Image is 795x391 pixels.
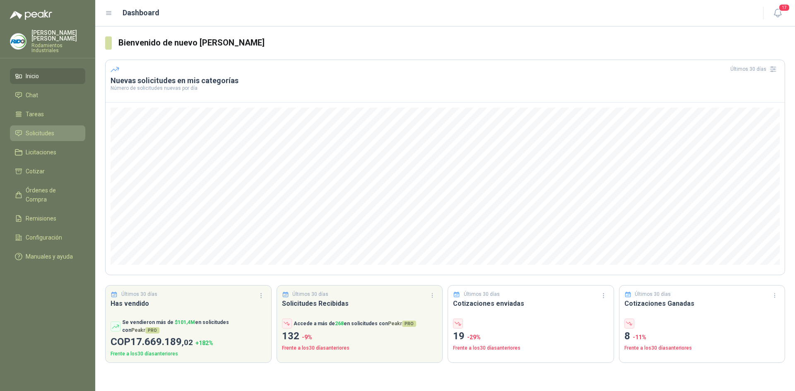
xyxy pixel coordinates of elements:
[26,233,62,242] span: Configuración
[121,290,157,298] p: Últimos 30 días
[10,211,85,226] a: Remisiones
[111,76,780,86] h3: Nuevas solicitudes en mis categorías
[111,350,266,358] p: Frente a los 30 días anteriores
[624,344,780,352] p: Frente a los 30 días anteriores
[26,129,54,138] span: Solicitudes
[10,34,26,49] img: Company Logo
[122,319,266,334] p: Se vendieron más de en solicitudes con
[10,249,85,264] a: Manuales y ayuda
[282,344,438,352] p: Frente a los 30 días anteriores
[123,7,159,19] h1: Dashboard
[10,87,85,103] a: Chat
[10,68,85,84] a: Inicio
[26,110,44,119] span: Tareas
[26,252,73,261] span: Manuales y ayuda
[730,62,780,76] div: Últimos 30 días
[292,290,328,298] p: Últimos 30 días
[624,298,780,309] h3: Cotizaciones Ganadas
[453,329,609,344] p: 19
[26,91,38,100] span: Chat
[26,148,56,157] span: Licitaciones
[10,230,85,245] a: Configuración
[175,319,195,325] span: $ 101,4M
[302,334,312,341] span: -9 %
[10,10,52,20] img: Logo peakr
[26,72,39,81] span: Inicio
[182,338,193,347] span: ,02
[402,321,416,327] span: PRO
[145,327,159,333] span: PRO
[633,334,646,341] span: -11 %
[294,320,416,328] p: Accede a más de en solicitudes con
[130,336,193,348] span: 17.669.189
[282,298,438,309] h3: Solicitudes Recibidas
[388,321,416,326] span: Peakr
[10,163,85,179] a: Cotizar
[111,334,266,350] p: COP
[118,36,785,49] h3: Bienvenido de nuevo [PERSON_NAME]
[453,344,609,352] p: Frente a los 30 días anteriores
[778,4,790,12] span: 17
[131,327,159,333] span: Peakr
[111,86,780,91] p: Número de solicitudes nuevas por día
[624,329,780,344] p: 8
[10,125,85,141] a: Solicitudes
[10,106,85,122] a: Tareas
[31,43,85,53] p: Rodamientos Industriales
[26,214,56,223] span: Remisiones
[467,334,481,341] span: -29 %
[770,6,785,21] button: 17
[10,144,85,160] a: Licitaciones
[453,298,609,309] h3: Cotizaciones enviadas
[10,182,85,207] a: Órdenes de Compra
[26,186,77,204] span: Órdenes de Compra
[335,321,344,326] span: 268
[195,340,213,346] span: + 182 %
[282,329,438,344] p: 132
[26,167,45,176] span: Cotizar
[31,30,85,41] p: [PERSON_NAME] [PERSON_NAME]
[635,290,671,298] p: Últimos 30 días
[111,298,266,309] h3: Has vendido
[464,290,500,298] p: Últimos 30 días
